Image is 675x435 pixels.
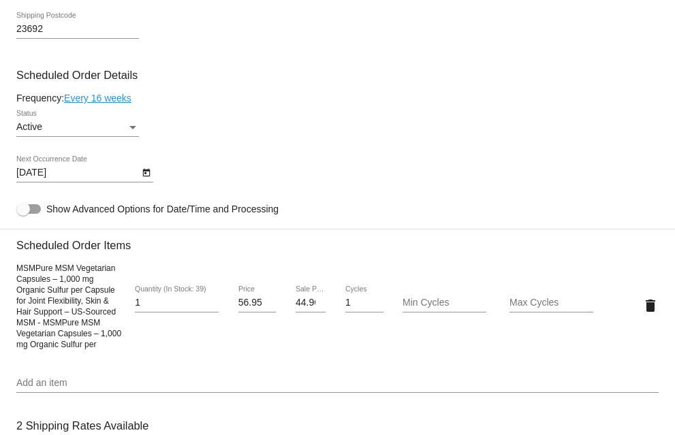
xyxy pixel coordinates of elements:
[16,263,121,349] span: MSMPure MSM Vegetarian Capsules – 1,000 mg Organic Sulfur per Capsule for Joint Flexibility, Skin...
[16,229,659,252] h3: Scheduled Order Items
[139,165,153,179] button: Open calendar
[16,69,659,82] h3: Scheduled Order Details
[642,297,659,314] mat-icon: delete
[16,93,659,103] div: Frequency:
[509,297,593,308] input: Max Cycles
[16,121,42,132] span: Active
[16,378,659,389] input: Add an item
[64,93,131,103] a: Every 16 weeks
[16,122,139,133] mat-select: Status
[16,167,139,178] input: Next Occurrence Date
[296,297,326,308] input: Sale Price
[345,297,383,308] input: Cycles
[46,202,279,216] span: Show Advanced Options for Date/Time and Processing
[16,24,139,35] input: Shipping Postcode
[403,297,486,308] input: Min Cycles
[238,297,277,308] input: Price
[135,297,219,308] input: Quantity (In Stock: 39)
